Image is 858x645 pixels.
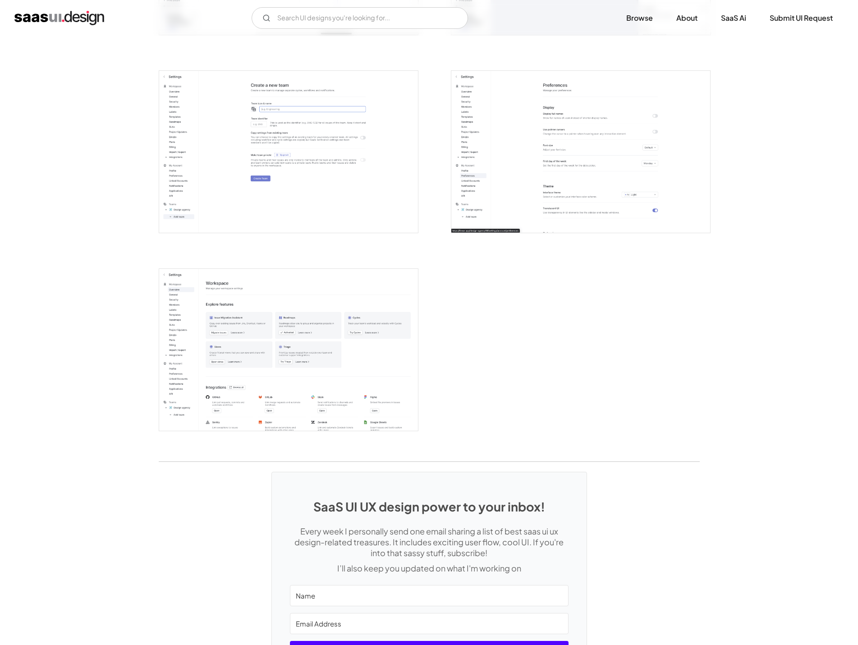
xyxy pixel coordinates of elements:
a: SaaS Ai [710,8,757,28]
form: Email Form [252,7,468,29]
input: Name [290,585,569,606]
img: 6487035ba32c19d11e32941d_Linear%20Preferences%20Screen.png [451,71,710,233]
a: home [14,11,104,25]
img: 6487035b4daca68d2745a93f_Linear%20Create%20a%20new%20Team%20Screen.png [159,71,418,233]
a: Submit UI Request [759,8,844,28]
a: Browse [615,8,664,28]
input: Search UI designs you're looking for... [252,7,468,29]
a: open lightbox [159,71,418,233]
img: 6487035d45f9049321c14a78_Linear%20Workspace%20Settings%20Screen.png [159,269,418,431]
p: I’ll also keep you updated on what I'm working on [290,563,569,574]
p: Every week I personally send one email sharing a list of best saas ui ux design-related treasures... [290,526,569,558]
a: open lightbox [451,71,710,233]
a: About [665,8,708,28]
input: Email Address [290,613,569,634]
a: open lightbox [159,269,418,431]
h1: SaaS UI UX design power to your inbox! [290,499,569,514]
